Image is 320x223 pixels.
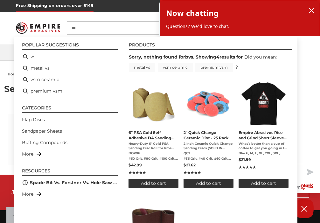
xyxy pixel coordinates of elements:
[185,81,232,127] img: 2 inch quick change sanding disc Ceramic
[295,199,314,218] button: Close Chatbox
[129,81,178,188] a: 6" PSA Gold Self Adhesive DA Sanding Disc Rolls - 100 Pack
[22,169,118,176] li: Resources
[166,23,313,30] p: Questions? We'd love to chat.
[239,157,251,162] span: $21.99
[185,54,193,60] b: bvs
[19,74,120,85] li: vsm ceramic
[158,63,193,72] a: vsm ceramic
[239,81,289,188] a: Empire Abrasives Rise and Grind Short Sleeve T-shirt
[19,125,120,137] li: Sandpaper Sheets
[22,128,62,135] a: Sandpaper Sheets
[306,6,317,15] button: close chatbox
[239,142,289,150] span: What’s better than a cup of coffee to get you going in the morning? It’s that intense wakeup call...
[30,179,118,186] a: Spade Bit Vs. Forstner Vs. Hole Saw Vs. Carbide Burrs
[195,63,233,72] a: premium vsm
[19,137,120,148] li: Buffing Compounds
[19,51,120,62] li: vs
[129,130,178,141] span: 6" PSA Gold Self Adhesive DA Sanding Disc Rolls - 100 Pack
[279,181,320,193] a: Powered by Olark
[239,130,289,141] span: Empire Abrasives Rise and Grind Short Sleeve T-shirt
[19,62,120,74] li: metal vs
[13,212,58,218] span: Get Free Shipping
[129,54,194,60] span: Sorry, nothing found for .
[19,85,120,97] li: premium vsm
[239,164,256,170] span: ★★★★★
[129,63,155,72] a: metal vs
[129,54,277,70] div: Did you mean: ?
[8,72,19,76] span: home
[184,142,233,150] span: 2 Inch Ceramic Quick Change Sanding Discs (SOLD IN PACKS OF 25) Introducing 2” Ceramic Quick Chan...
[296,183,300,191] span: by
[19,148,120,160] li: More
[4,85,316,93] h1: Search results
[16,19,60,37] img: Empire Abrasives
[129,142,178,150] span: Heavy-Duty 6" Gold PSA Sanding Disc Roll for Pros Who Demand More Built for Durability, Designed ...
[184,151,233,156] span: QC2
[19,177,120,188] li: Spade Bit Vs. Forstner Vs. Hole Saw Vs. Carbide Burrs
[129,43,292,50] li: Products
[129,170,146,176] span: ★★★★★
[129,179,178,188] button: Add to cart
[19,114,120,125] li: Flap Discs
[239,179,289,188] button: Add to cart
[184,130,233,141] span: 2" Quick Change Ceramic Disc - 25 Pack
[166,7,219,19] h2: Now chatting
[130,81,177,127] img: 6" DA Sanding Discs on a Roll
[236,78,291,191] li: Empire Abrasives Rise and Grind Short Sleeve T-shirt
[216,54,219,60] b: 4
[240,81,287,127] img: Empire Abrasives Rise and Grind t-shirt - Black - flat laying
[22,43,118,50] li: Popular suggestions
[181,78,236,191] li: 2" Quick Change Ceramic Disc - 25 Pack
[22,139,67,146] a: Buffing Compounds
[184,170,201,176] span: ★★★★★
[126,78,181,191] li: 6" PSA Gold Self Adhesive DA Sanding Disc Rolls - 100 Pack
[19,188,120,200] li: More
[22,116,45,123] a: Flap Discs
[6,207,65,223] div: Get Free ShippingClose teaser
[184,163,196,167] span: $21.62
[196,54,243,60] span: Showing results for
[184,179,233,188] button: Add to cart
[129,163,142,167] span: $42.99
[184,157,233,161] span: #36 Grit, #40 Grit, #60 Grit, #80 Grit, #120 Grit
[299,164,320,181] button: Send message
[184,81,233,188] a: 2" Quick Change Ceramic Disc - 25 Pack
[22,106,118,113] li: Categories
[239,151,289,156] span: Black, M, L, XL, 2XL, 3XL, Royal Blue
[11,189,40,196] span: JOIN OUR
[129,157,178,161] span: #60 Grit, #80 Grit, #100 Grit, #120 Grit, #150 Grit, #180 Grit, #220 Grit, #320 Grit, #400 Grit, ...
[129,151,178,156] span: DOR06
